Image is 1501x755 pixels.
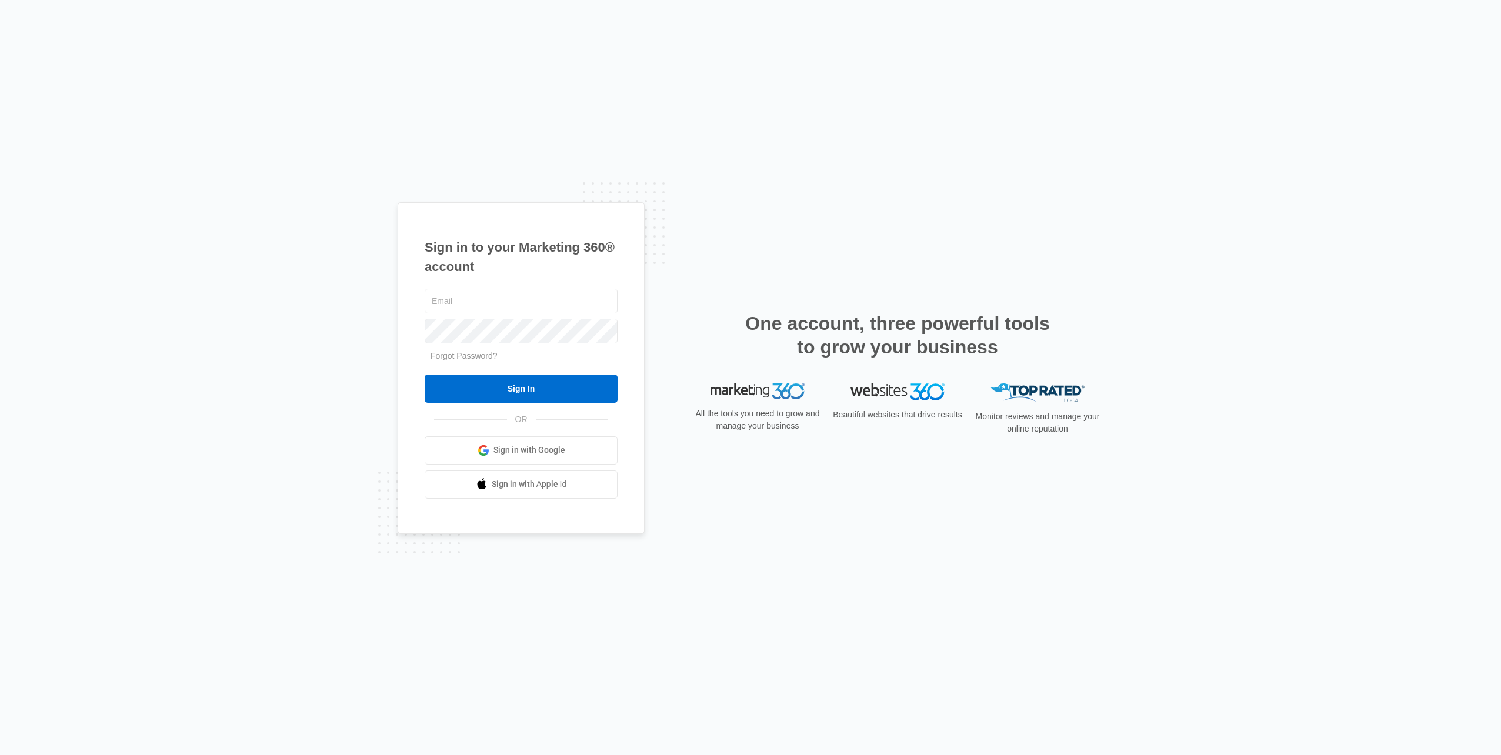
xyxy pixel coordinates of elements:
[742,312,1053,359] h2: One account, three powerful tools to grow your business
[425,470,618,499] a: Sign in with Apple Id
[492,478,567,490] span: Sign in with Apple Id
[425,289,618,313] input: Email
[431,351,498,360] a: Forgot Password?
[832,409,963,421] p: Beautiful websites that drive results
[990,383,1085,403] img: Top Rated Local
[711,383,805,400] img: Marketing 360
[425,375,618,403] input: Sign In
[425,238,618,276] h1: Sign in to your Marketing 360® account
[972,410,1103,435] p: Monitor reviews and manage your online reputation
[507,413,536,426] span: OR
[692,407,823,432] p: All the tools you need to grow and manage your business
[493,444,565,456] span: Sign in with Google
[425,436,618,465] a: Sign in with Google
[850,383,945,400] img: Websites 360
